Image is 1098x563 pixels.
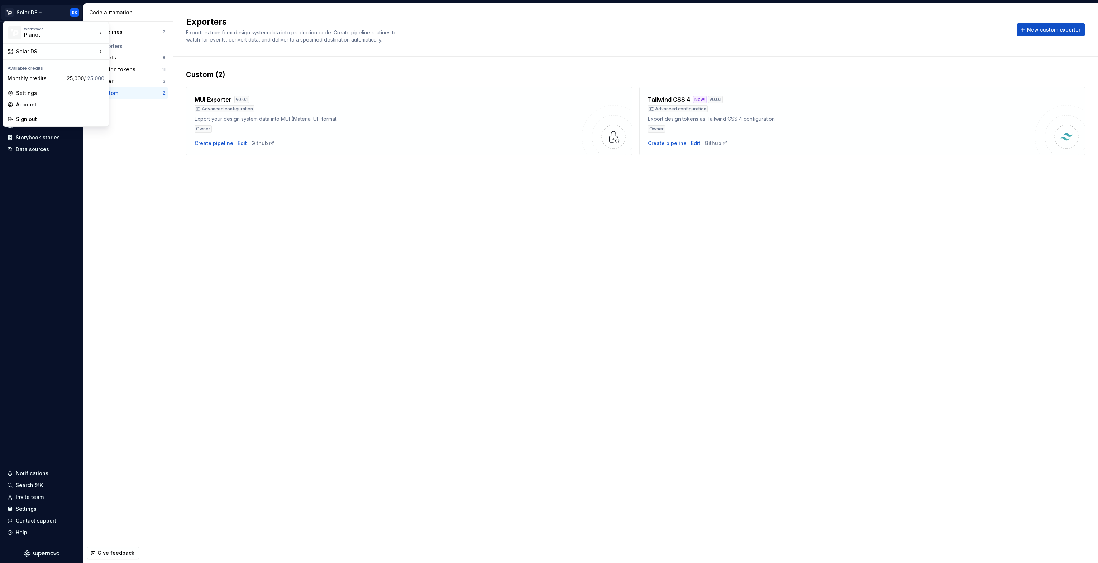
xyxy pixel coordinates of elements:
div: Settings [16,90,104,97]
div: Available credits [5,61,107,73]
span: 25,000 / [67,75,104,81]
img: deb07db6-ec04-4ac8-9ca0-9ed434161f92.png [8,26,21,39]
div: Account [16,101,104,108]
div: Workspace [24,27,97,31]
div: Sign out [16,116,104,123]
div: Solar DS [16,48,97,55]
div: Planet [24,31,85,38]
div: Monthly credits [8,75,64,82]
span: 25,000 [87,75,104,81]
